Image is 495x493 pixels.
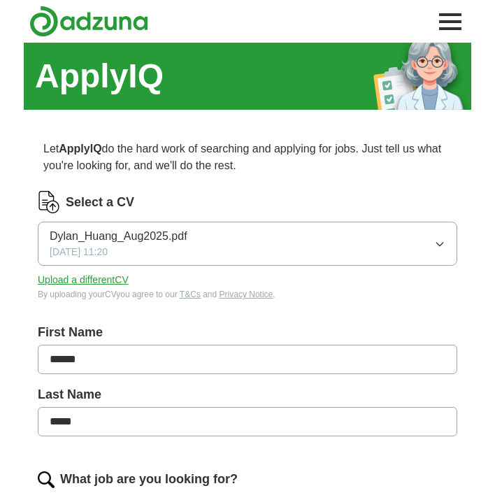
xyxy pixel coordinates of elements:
span: Dylan_Huang_Aug2025.pdf [50,228,187,245]
label: Select a CV [66,193,134,212]
button: Upload a differentCV [38,273,129,287]
strong: ApplyIQ [59,143,101,155]
span: [DATE] 11:20 [50,245,108,259]
label: First Name [38,323,457,342]
img: CV Icon [38,191,60,213]
label: Last Name [38,385,457,404]
h1: ApplyIQ [35,51,164,101]
button: Dylan_Huang_Aug2025.pdf[DATE] 11:20 [38,222,457,266]
img: search.png [38,471,55,488]
a: T&Cs [180,290,201,299]
a: Privacy Notice [220,290,273,299]
p: Let do the hard work of searching and applying for jobs. Just tell us what you're looking for, an... [38,135,457,180]
button: Toggle main navigation menu [435,6,466,37]
img: Adzuna logo [29,6,148,37]
div: By uploading your CV you agree to our and . [38,288,457,301]
label: What job are you looking for? [60,470,238,489]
